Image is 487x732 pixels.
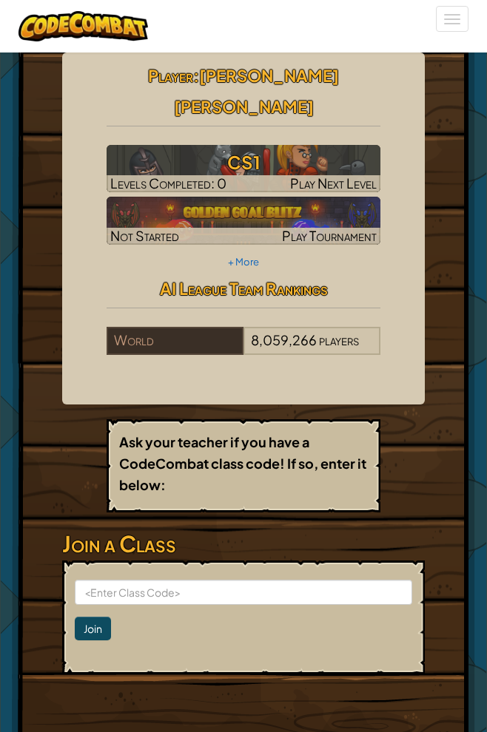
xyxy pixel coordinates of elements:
[107,341,380,358] a: World8,059,266players
[160,278,328,299] span: AI League Team Rankings
[107,146,380,179] h3: CS1
[110,227,179,244] span: Not Started
[319,331,359,348] span: players
[19,11,148,41] img: CodeCombat logo
[282,227,377,244] span: Play Tournament
[107,197,380,244] img: Golden Goal
[110,174,226,192] span: Levels Completed: 0
[107,145,380,192] a: Play Next Level
[251,331,317,348] span: 8,059,266
[228,256,259,268] a: + More
[62,527,425,560] h3: Join a Class
[107,197,380,244] a: Not StartedPlay Tournament
[193,65,199,86] span: :
[174,65,340,117] span: [PERSON_NAME] [PERSON_NAME]
[107,327,243,355] div: World
[75,617,111,640] input: Join
[290,174,377,192] span: Play Next Level
[148,65,193,86] span: Player
[119,433,366,493] b: Ask your teacher if you have a CodeCombat class code! If so, enter it below:
[75,580,412,605] input: <Enter Class Code>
